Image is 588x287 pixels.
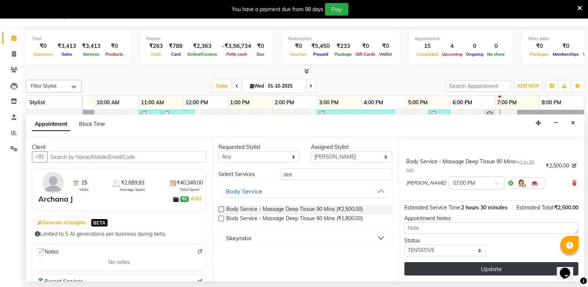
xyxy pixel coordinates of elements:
[146,36,267,42] div: Finance
[121,179,144,187] span: ₹2,689.93
[415,36,507,42] div: Appointment
[404,204,461,211] span: Estimated Service Time:
[325,3,348,16] button: Pay
[108,258,130,266] span: No notes
[333,52,354,57] span: Package
[485,42,507,50] div: 0
[440,42,464,50] div: 4
[288,36,394,42] div: Redemption
[311,52,330,57] span: Prepaid
[47,151,206,163] input: Search by Name/Mobile/Email/Code
[185,42,219,50] div: ₹2,363
[461,204,507,211] span: 2 hours 30 minutes
[139,97,166,108] a: 11:00 AM
[440,52,464,57] span: Upcoming
[404,262,578,275] button: Update
[248,83,266,89] span: Wed
[404,237,486,245] div: Status
[551,42,581,50] div: ₹0
[308,42,333,50] div: ₹5,450
[29,113,71,120] span: [PERSON_NAME]
[35,247,59,257] span: Notes
[29,99,45,106] span: Stylist
[318,111,394,125] div: [PERSON_NAME] S, TK06, 03:00 PM-04:45 PM, Root Touch-up - INOA Root Touch-up Short
[464,42,485,50] div: 0
[528,42,551,50] div: ₹0
[79,121,105,127] span: Block Time
[169,52,183,57] span: Card
[104,52,125,57] span: Products
[146,42,166,50] div: ₹263
[91,219,108,226] span: BETA
[311,143,392,151] div: Assigned Stylist
[540,97,563,108] a: 8:00 PM
[406,97,430,108] a: 5:00 PM
[213,170,275,178] div: Select Services
[81,52,101,57] span: Services
[36,218,88,228] button: Generate AI Insights
[546,162,569,170] span: ₹2,500.00
[528,52,551,57] span: Packages
[266,81,303,92] input: 2025-10-01
[166,42,185,50] div: ₹788
[551,52,581,57] span: Memberships
[221,185,390,198] button: Body Service
[162,111,193,125] div: [PERSON_NAME], TK01, 11:30 AM-12:15 PM, Hair Styling - Blowdry + Shampoo + Conditioner[L'OREAL] M...
[485,52,507,57] span: No show
[317,97,341,108] a: 3:00 PM
[377,42,394,50] div: ₹0
[180,196,188,202] span: ₹0
[104,42,125,50] div: ₹0
[42,172,64,193] img: avatar
[38,193,73,205] div: Archana J
[406,179,446,187] span: [PERSON_NAME]
[568,117,578,129] button: Close
[232,6,323,13] div: You have a payment due from 98 days
[120,187,145,192] span: Average Spent
[226,205,363,215] span: Body Service - Massage Deep Tissue 90 Mins (₹2,500.00)
[464,52,485,57] span: Ongoing
[60,52,74,57] span: Sales
[185,52,219,57] span: Online/Custom
[219,42,254,50] div: -₹3,56,734
[79,42,104,50] div: ₹3,413
[254,42,267,50] div: ₹0
[55,42,79,50] div: ₹3,413
[255,52,266,57] span: Due
[32,151,47,163] button: +91
[177,179,203,187] span: ₹40,349.00
[95,97,121,108] a: 10:00 AM
[484,111,494,127] div: [PERSON_NAME], TK09, 06:45 PM-07:00 PM, Women Hair Cut - Hair Cut [DEMOGRAPHIC_DATA] (Senior Styl...
[139,111,160,125] div: [PERSON_NAME] ., TK03, 11:00 AM-11:30 AM, [PERSON_NAME] Trim
[32,42,55,50] div: ₹0
[288,42,308,50] div: ₹0
[79,187,89,192] span: Visits
[226,215,363,224] span: Body Service - Massage Deep Tissue 60 Mins (₹1,800.00)
[557,257,581,280] iframe: chat widget
[377,52,394,57] span: Wallet
[530,179,539,187] img: Interior.png
[429,111,449,125] div: [PERSON_NAME], TK04, 05:30 PM-06:00 PM, Women Hair Cut - Hair Cut [DEMOGRAPHIC_DATA] (Stylist)
[149,52,163,57] span: Cash
[517,179,526,187] img: Hairdresser.png
[32,143,206,151] div: Client
[451,97,474,108] a: 6:00 PM
[516,204,554,211] span: Estimated Total:
[221,231,390,245] button: Skeyndor
[415,52,440,57] span: Completed
[406,158,543,173] div: Body Service - Massage Deep Tissue 90 Mins
[288,52,308,57] span: Voucher
[273,97,296,108] a: 2:00 PM
[213,80,231,92] span: Today
[354,52,377,57] span: Gift Cards
[81,179,87,187] span: 15
[190,194,203,203] a: Add
[554,204,578,211] span: ₹2,500.00
[362,97,385,108] a: 4:00 PM
[32,52,55,57] span: Expenses
[188,194,203,203] span: |
[184,97,210,108] a: 12:00 PM
[226,187,262,196] div: Body Service
[404,215,578,222] div: Appointment Notes
[32,36,125,42] div: Total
